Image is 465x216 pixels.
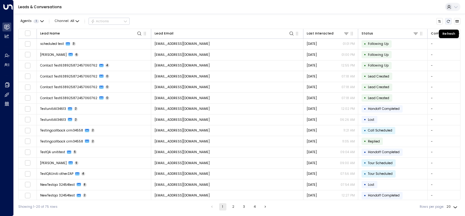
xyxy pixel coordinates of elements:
div: • [364,105,366,113]
div: Lead Email [155,31,173,36]
p: 07:18 AM [341,96,355,100]
span: Testingcallback crm34558 [40,139,83,144]
span: Toggle select row [25,160,30,166]
span: Sep 04, 2025 [307,85,317,89]
p: 07:18 AM [341,74,355,79]
span: Agents [20,20,32,23]
span: Tour Scheduled [368,171,393,176]
a: Leads & Conversations [18,4,62,9]
p: 12:55 PM [341,63,355,68]
button: Go to next page [262,203,269,211]
span: Replied [368,139,380,144]
p: 01:00 PM [341,52,355,57]
span: 0 [105,96,110,100]
span: Contact Test638925872457060762 [40,63,97,68]
span: Lost [368,182,374,187]
div: • [364,192,366,200]
p: 11:21 AM [344,128,355,133]
span: Tour Scheduled [368,161,393,165]
div: Last Interacted [307,31,349,36]
span: NewTestqa 32454test [40,193,75,198]
div: Lead Email [155,31,295,36]
button: Customize [436,18,443,25]
span: 2 [91,139,95,143]
p: 09:00 AM [340,161,355,165]
span: 4 [105,63,110,67]
span: Toggle select row [25,139,30,144]
span: Handoff Completed [368,106,400,111]
div: Last Interacted [307,31,334,36]
span: TestunitiAI34613 [40,106,66,111]
p: 09:04 AM [340,150,355,154]
span: Toggle select row [25,171,30,177]
div: • [364,148,366,156]
span: 2 [74,118,78,122]
button: Go to page 2 [230,203,237,211]
span: 2 [83,193,87,197]
div: • [364,181,366,189]
span: NewTestqa 32454test [40,182,75,187]
span: Yesterday [307,139,317,144]
span: Daniel Vaca [40,52,67,57]
span: scheduledcall78@yahoo.com [155,41,210,46]
span: Toggle select row [25,84,30,90]
span: Refresh [445,18,452,25]
div: Lead Name [40,31,60,36]
span: 4 [81,172,86,176]
span: turok3000+test4@gmail.com [155,161,210,165]
span: Yesterday [307,182,317,187]
span: Toggle select row [25,95,30,101]
span: testqauniti.otherzap@yahoo.com [155,171,210,176]
span: 3 [72,42,76,46]
span: TestunitiAI34613 [40,117,66,122]
button: Archived Leads [454,18,461,25]
span: 0 [105,85,110,89]
span: TestQA unititest [40,150,65,154]
div: • [364,40,366,48]
span: Yesterday [307,161,317,165]
span: turok3000+test7@gmail.com [155,52,210,57]
span: Yesterday [307,117,317,122]
span: testingcallbackcrm34558@yahoo.com [155,128,210,133]
span: Yesterday [307,41,317,46]
span: Toggle select row [25,52,30,58]
span: Contact Test638925872457060762 [40,96,97,100]
div: Status [362,31,373,36]
span: Lost [368,117,374,122]
span: testingcallbackcrm34558@yahoo.com [155,139,210,144]
span: Toggle select row [25,117,30,123]
span: Toggle select row [25,41,30,47]
span: Yesterday [307,128,317,133]
span: testunitiai34613@proton.me [155,117,210,122]
div: • [364,116,366,124]
div: • [364,62,366,70]
p: 12:27 PM [342,193,355,198]
div: • [364,137,366,145]
span: Sep 04, 2025 [307,96,317,100]
div: Company Name [431,31,460,36]
p: 01:01 PM [343,41,355,46]
span: Toggle select all [25,30,30,36]
span: 0 [105,74,110,78]
span: contact.test638925872457060762@mailinator.com [155,96,210,100]
button: Agents1 [18,18,45,24]
span: 1 [33,20,39,23]
p: 07:54 AM [341,182,355,187]
div: Status [362,31,419,36]
span: contact.test638925872457060762@mailinator.com [155,74,210,79]
span: Toggle select row [25,182,30,188]
span: testqa.unititest@yahoo.com [155,150,210,154]
span: contact.test638925872457060762@mailinator.com [155,85,210,89]
span: contact.test638925872457060762@mailinator.com [155,63,210,68]
p: 12:02 PM [341,106,355,111]
label: Rows per page: [420,204,444,209]
nav: pagination navigation [208,203,269,211]
button: Go to page 3 [240,203,248,211]
span: Handoff Completed [368,193,400,198]
span: Toggle select row [25,149,30,155]
span: Sep 09, 2025 [307,193,317,198]
span: Yesterday [307,63,317,68]
div: • [364,94,366,102]
span: Lead Created [368,96,389,100]
span: 2 [91,128,95,132]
